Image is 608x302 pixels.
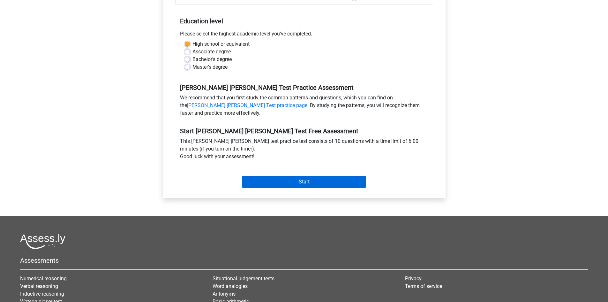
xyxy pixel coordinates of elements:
label: High school or equivalent [192,40,250,48]
h5: Assessments [20,257,588,264]
a: Situational judgement tests [213,275,274,282]
a: Privacy [405,275,422,282]
img: Assessly logo [20,234,65,249]
div: We recommend that you first study the common patterns and questions, which you can find on the . ... [175,94,433,120]
a: Word analogies [213,283,248,289]
label: Bachelor's degree [192,56,232,63]
a: Numerical reasoning [20,275,67,282]
h5: Education level [180,15,428,27]
div: This [PERSON_NAME] [PERSON_NAME] test practice test consists of 10 questions with a time limit of... [175,137,433,163]
h5: [PERSON_NAME] [PERSON_NAME] Test Practice Assessment [180,84,428,91]
div: Please select the highest academic level you’ve completed. [175,30,433,40]
label: Master's degree [192,63,228,71]
a: Antonyms [213,291,236,297]
a: Verbal reasoning [20,283,58,289]
h5: Start [PERSON_NAME] [PERSON_NAME] Test Free Assessment [180,127,428,135]
a: Inductive reasoning [20,291,64,297]
a: [PERSON_NAME] [PERSON_NAME] Test practice page [187,102,307,108]
a: Terms of service [405,283,442,289]
input: Start [242,176,366,188]
label: Associate degree [192,48,231,56]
